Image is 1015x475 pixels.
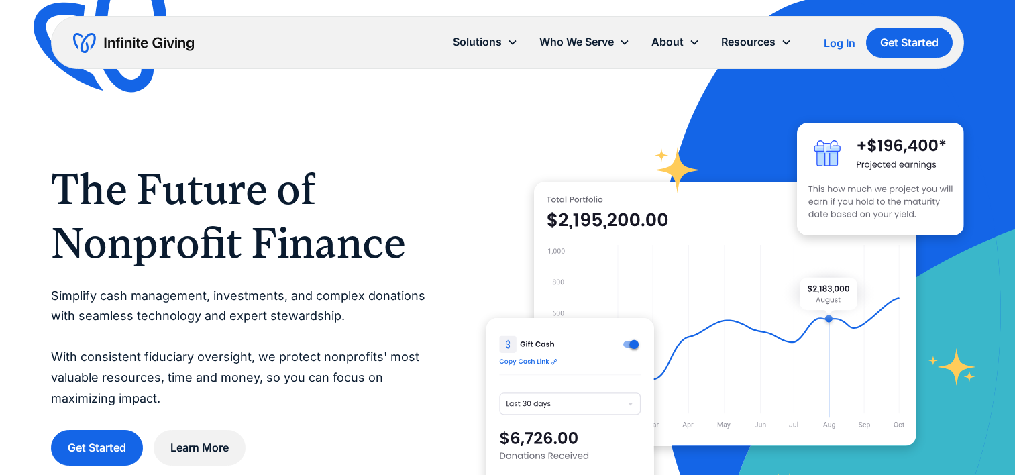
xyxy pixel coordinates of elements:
div: Who We Serve [539,33,614,51]
img: nonprofit donation platform [534,182,916,445]
a: Log In [824,35,855,51]
div: Resources [710,28,802,56]
h1: The Future of Nonprofit Finance [51,162,433,270]
a: Learn More [154,430,246,466]
div: Solutions [442,28,529,56]
a: Get Started [51,430,143,466]
div: About [641,28,710,56]
div: Resources [721,33,776,51]
p: Simplify cash management, investments, and complex donations with seamless technology and expert ... [51,286,433,409]
div: Log In [824,38,855,48]
a: Get Started [866,28,953,58]
img: fundraising star [928,348,976,386]
div: Who We Serve [529,28,641,56]
div: Solutions [453,33,502,51]
a: home [73,32,194,54]
div: About [651,33,684,51]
